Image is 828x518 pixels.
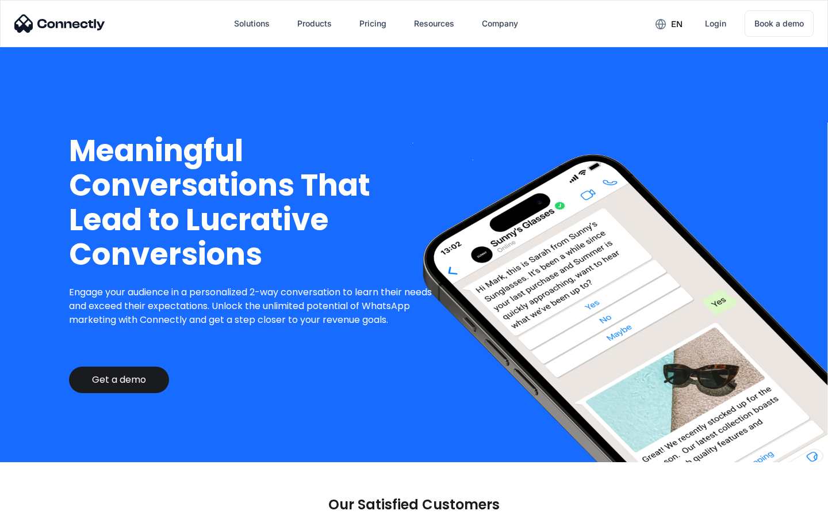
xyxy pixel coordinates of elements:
ul: Language list [23,498,69,514]
div: Solutions [234,16,270,32]
a: Book a demo [745,10,814,37]
a: Pricing [350,10,396,37]
div: Pricing [359,16,386,32]
div: Login [705,16,726,32]
div: Products [297,16,332,32]
a: Login [696,10,735,37]
p: Our Satisfied Customers [328,497,500,513]
img: Connectly Logo [14,14,105,33]
a: Get a demo [69,367,169,393]
h1: Meaningful Conversations That Lead to Lucrative Conversions [69,134,441,272]
aside: Language selected: English [11,498,69,514]
div: Resources [414,16,454,32]
div: Get a demo [92,374,146,386]
p: Engage your audience in a personalized 2-way conversation to learn their needs and exceed their e... [69,285,441,327]
div: Company [482,16,518,32]
div: en [671,16,683,32]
